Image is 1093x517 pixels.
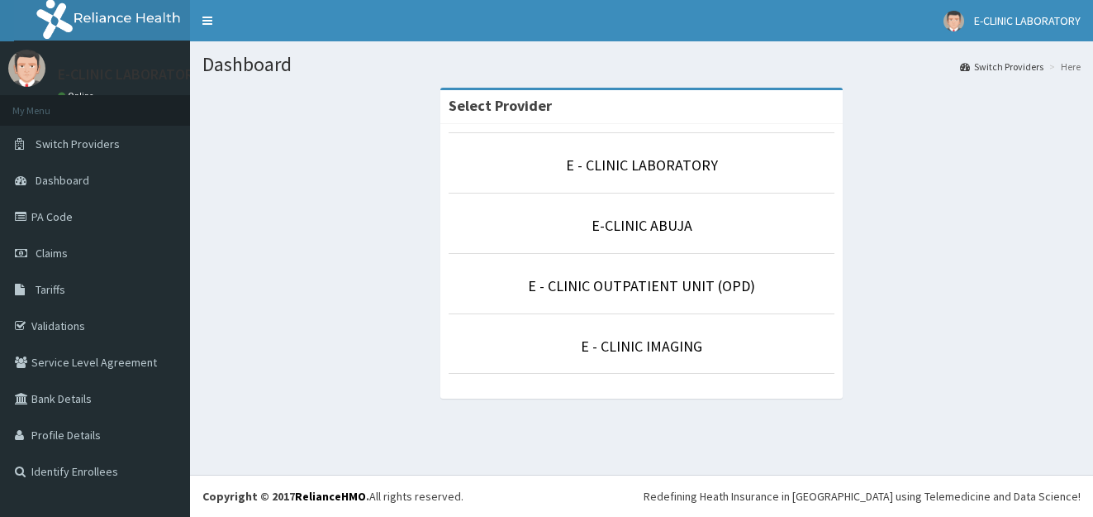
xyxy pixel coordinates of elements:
span: Dashboard [36,173,89,188]
li: Here [1045,60,1081,74]
a: E - CLINIC LABORATORY [566,156,718,175]
span: E-CLINIC LABORATORY [974,13,1081,28]
img: User Image [8,50,45,87]
a: RelianceHMO [295,489,366,504]
span: Claims [36,246,68,261]
a: E - CLINIC IMAGING [581,337,702,356]
span: Switch Providers [36,136,120,151]
img: User Image [943,11,964,31]
a: Online [58,90,97,102]
strong: Select Provider [449,96,552,115]
a: E - CLINIC OUTPATIENT UNIT (OPD) [528,276,755,295]
h1: Dashboard [202,54,1081,75]
span: Tariffs [36,282,65,297]
footer: All rights reserved. [190,475,1093,517]
a: E-CLINIC ABUJA [592,216,692,235]
p: E-CLINIC LABORATORY [58,67,201,82]
div: Redefining Heath Insurance in [GEOGRAPHIC_DATA] using Telemedicine and Data Science! [644,488,1081,505]
strong: Copyright © 2017 . [202,489,369,504]
a: Switch Providers [960,60,1043,74]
